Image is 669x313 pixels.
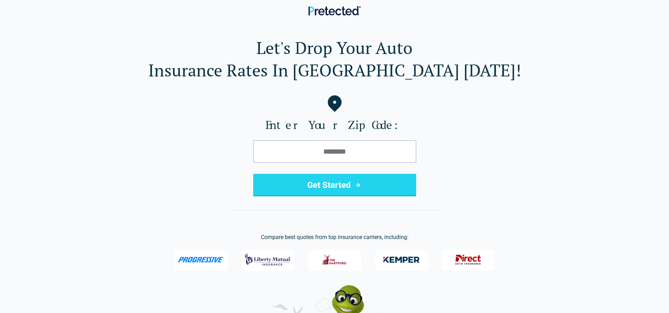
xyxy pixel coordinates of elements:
[253,174,416,196] button: Get Started
[178,257,225,263] img: Progressive
[245,251,291,269] img: Liberty Mutual
[451,251,485,269] img: Direct General
[308,6,361,15] img: Pretected
[317,251,352,269] img: The Hartford
[11,36,658,81] h1: Let's Drop Your Auto Insurance Rates In [GEOGRAPHIC_DATA] [DATE]!
[378,251,425,269] img: Kemper
[11,118,658,132] label: Enter Your Zip Code:
[11,233,658,241] p: Compare best quotes from top insurance carriers, including:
